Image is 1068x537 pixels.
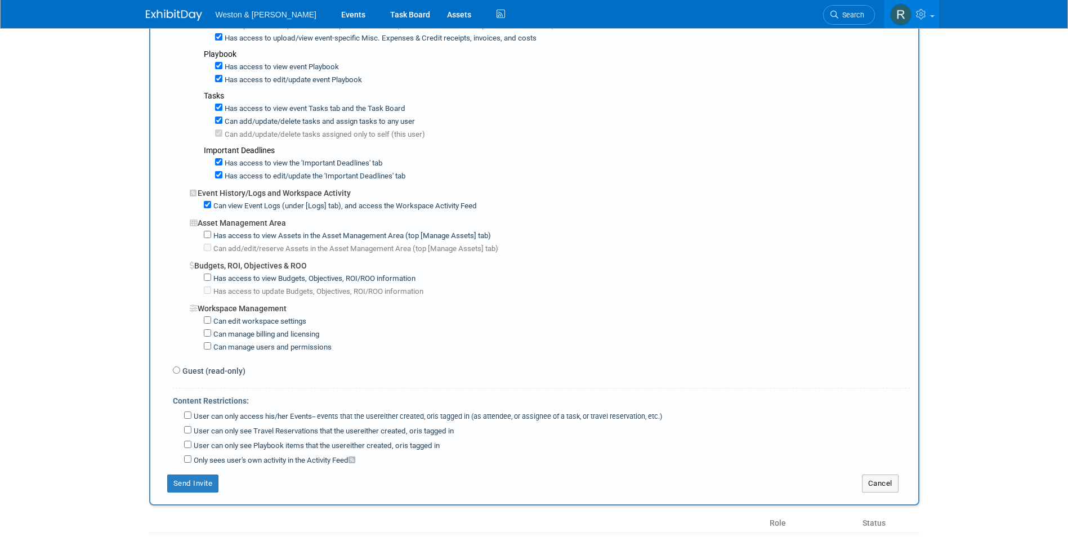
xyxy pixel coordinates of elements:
[211,287,423,297] label: Has access to update Budgets, Objectives, ROI/ROO information
[204,48,910,60] div: Playbook
[222,171,405,182] label: Has access to edit/update the 'Important Deadlines' tab
[858,514,919,533] th: Status
[890,4,911,25] img: Roberta Sinclair
[173,388,910,409] div: Content Restrictions:
[167,475,219,493] button: Send Invite
[765,514,858,533] th: Role
[222,117,415,127] label: Can add/update/delete tasks and assign tasks to any user
[380,412,433,420] span: either created, or
[190,212,910,229] div: Asset Management Area
[211,329,319,340] label: Can manage billing and licensing
[312,412,662,420] span: -- events that the user is tagged in (as attendee, or assignee of a task, or travel reservation, ...
[190,297,910,314] div: Workspace Management
[211,274,415,284] label: Has access to view Budgets, Objectives, ROI/ROO information
[360,427,417,435] span: either created, or
[346,441,403,450] span: either created, or
[862,475,899,493] button: Cancel
[222,158,382,169] label: Has access to view the 'Important Deadlines' tab
[211,244,498,254] label: Can add/edit/reserve Assets in the Asset Management Area (top [Manage Assets] tab)
[222,75,362,86] label: Has access to edit/update event Playbook
[216,10,316,19] span: Weston & [PERSON_NAME]
[838,11,864,19] span: Search
[204,90,910,101] div: Tasks
[222,129,425,140] label: Can add/update/delete tasks assigned only to self (this user)
[222,33,537,44] label: Has access to upload/view event-specific Misc. Expenses & Credit receipts, invoices, and costs
[191,426,454,437] label: User can only see Travel Reservations that the user is tagged in
[222,104,405,114] label: Has access to view event Tasks tab and the Task Board
[191,441,440,451] label: User can only see Playbook items that the user is tagged in
[191,411,662,422] label: User can only access his/her Events
[211,201,477,212] label: Can view Event Logs (under [Logs] tab), and access the Workspace Activity Feed
[211,316,306,327] label: Can edit workspace settings
[146,10,202,21] img: ExhibitDay
[222,62,339,73] label: Has access to view event Playbook
[190,254,910,271] div: Budgets, ROI, Objectives & ROO
[211,342,332,353] label: Can manage users and permissions
[204,145,910,156] div: Important Deadlines
[823,5,875,25] a: Search
[190,182,910,199] div: Event History/Logs and Workspace Activity
[191,455,355,466] label: Only sees user's own activity in the Activity Feed
[211,231,491,241] label: Has access to view Assets in the Asset Management Area (top [Manage Assets] tab)
[180,365,245,377] label: Guest (read-only)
